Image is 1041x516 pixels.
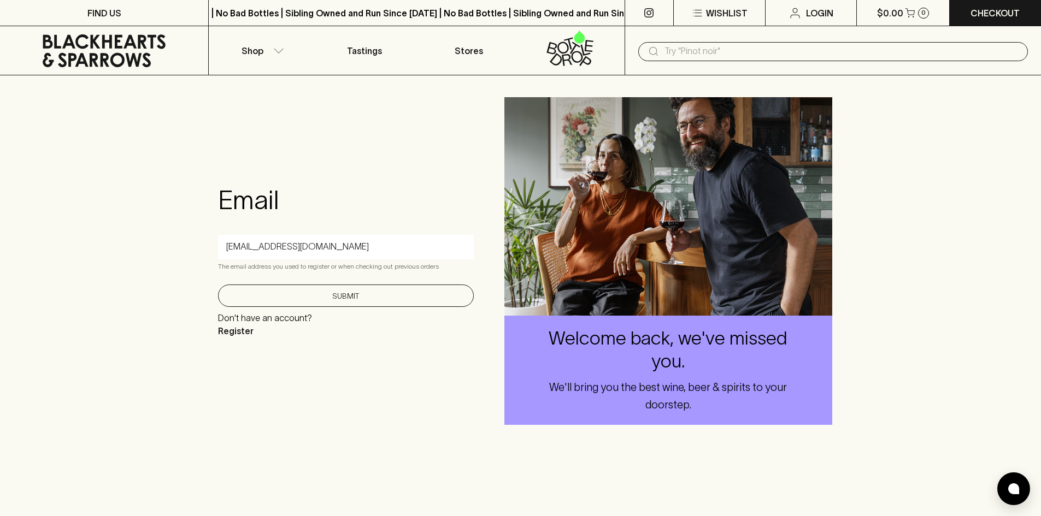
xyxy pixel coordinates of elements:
[87,7,121,20] p: FIND US
[313,26,416,75] a: Tastings
[218,284,474,307] button: Submit
[218,261,474,272] p: The email address you used to register or when checking out previous orders
[664,43,1019,60] input: Try "Pinot noir"
[1008,483,1019,494] img: bubble-icon
[921,10,926,16] p: 0
[544,378,793,413] h6: We'll bring you the best wine, beer & spirits to your doorstep.
[218,324,312,337] p: Register
[417,26,521,75] a: Stores
[706,7,748,20] p: Wishlist
[218,185,474,215] h3: Email
[209,26,313,75] button: Shop
[242,44,263,57] p: Shop
[455,44,483,57] p: Stores
[218,311,312,324] p: Don't have an account?
[347,44,382,57] p: Tastings
[504,97,832,316] img: pjver.png
[877,7,903,20] p: $0.00
[544,327,793,373] h4: Welcome back, we've missed you.
[806,7,833,20] p: Login
[971,7,1020,20] p: Checkout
